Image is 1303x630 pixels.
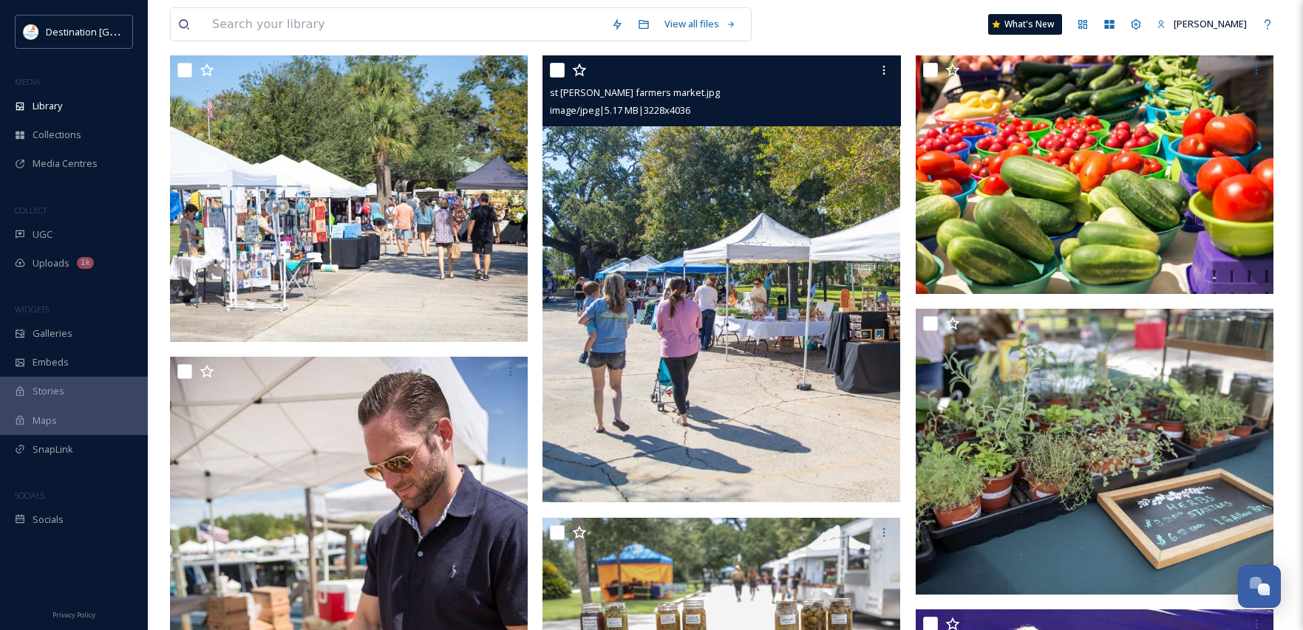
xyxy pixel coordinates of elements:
[916,309,1273,595] img: st andrews farmers market3.jpg
[170,55,528,341] img: St Andrews Farmers Market.jpg
[33,326,72,340] span: Galleries
[77,257,94,269] div: 1k
[33,384,64,398] span: Stories
[1174,17,1247,30] span: [PERSON_NAME]
[33,157,98,171] span: Media Centres
[550,103,690,117] span: image/jpeg | 5.17 MB | 3228 x 4036
[33,513,64,527] span: Socials
[24,24,38,39] img: download.png
[657,10,744,38] a: View all files
[33,256,69,270] span: Uploads
[15,76,41,87] span: MEDIA
[33,128,81,142] span: Collections
[15,490,44,501] span: SOCIALS
[52,610,95,620] span: Privacy Policy
[550,86,720,99] span: st [PERSON_NAME] farmers market.jpg
[988,14,1062,35] a: What's New
[46,24,193,38] span: Destination [GEOGRAPHIC_DATA]
[33,414,57,428] span: Maps
[916,55,1273,294] img: 281ecb2c658780648ce565e45cc2cfa3644aaf73713c828dd13722c2d5928fca.jpg
[33,442,73,456] span: SnapLink
[33,355,69,369] span: Embeds
[1238,565,1281,608] button: Open Chat
[52,605,95,623] a: Privacy Policy
[542,55,900,502] img: st andrews farmers market.jpg
[15,205,47,216] span: COLLECT
[205,8,604,41] input: Search your library
[1149,10,1254,38] a: [PERSON_NAME]
[33,227,52,242] span: UGC
[15,304,49,315] span: WIDGETS
[33,99,62,113] span: Library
